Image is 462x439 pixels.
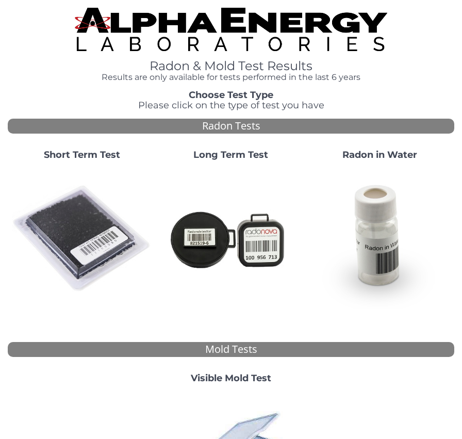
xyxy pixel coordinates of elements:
strong: Short Term Test [44,149,120,160]
strong: Visible Mold Test [191,372,271,384]
strong: Radon in Water [342,149,417,160]
img: ShortTerm.jpg [12,169,153,310]
strong: Choose Test Type [189,89,273,101]
strong: Long Term Test [193,149,268,160]
div: Mold Tests [8,342,454,357]
img: TightCrop.jpg [75,8,387,51]
img: Radtrak2vsRadtrak3.jpg [161,169,302,310]
h1: Radon & Mold Test Results [75,59,387,73]
div: Radon Tests [8,119,454,134]
img: RadoninWater.jpg [309,169,450,310]
h4: Results are only available for tests performed in the last 6 years [75,73,387,82]
span: Please click on the type of test you have [138,100,324,111]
